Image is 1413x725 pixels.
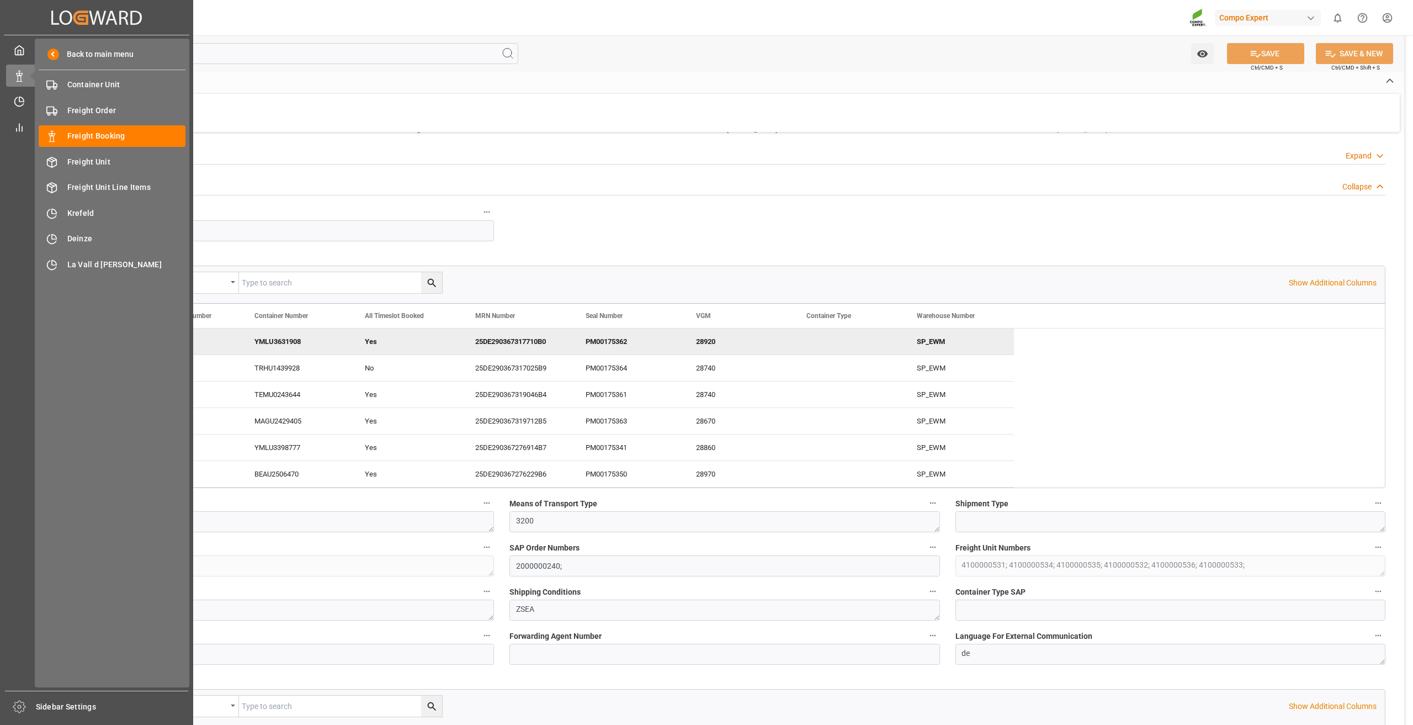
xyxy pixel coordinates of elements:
div: Press SPACE to select this row. [131,382,1014,408]
div: Press SPACE to select this row. [131,461,1014,488]
div: YMLU3631908 [241,329,352,354]
span: Shipment Type [955,498,1008,510]
span: Shipping Conditions [509,586,581,598]
span: Freight Unit [67,156,186,168]
span: Sidebar Settings [36,701,189,713]
a: My Reports [6,116,187,137]
div: SP_EWM [904,355,1014,381]
div: PM00175363 [572,408,683,434]
span: All Timeslot Booked [365,312,424,320]
button: Forwarding Agent Number [926,628,940,643]
span: Freight Order [67,105,186,117]
div: YMLU3398777 [241,435,352,461]
button: SAP Order Numbers [926,540,940,554]
span: Means of Transport Type [509,498,597,510]
div: PM00175350 [572,461,683,487]
div: PM00175341 [572,435,683,461]
span: SAP Order Numbers [509,542,580,554]
a: My Cockpit [6,39,187,61]
span: Back to main menu [59,49,134,60]
span: Booking confirmation received [396,126,487,134]
div: No [365,356,449,381]
div: BEAU2506470 [241,461,352,487]
span: Warehouse Number [917,312,975,320]
div: TEMU0243644 [241,382,352,408]
span: Container Type [806,312,851,320]
span: MRN Number [475,312,515,320]
div: SP_EWM [904,382,1014,408]
a: La Vall d [PERSON_NAME] [39,253,185,275]
div: Expand [1346,150,1372,162]
div: Yes [365,435,449,461]
input: Search Fields [51,43,518,64]
div: Yes [365,382,449,408]
button: Freight Booking Number * [480,205,494,219]
span: Ctrl/CMD + S [1251,63,1283,72]
div: Press SPACE to select this row. [131,408,1014,435]
span: Krefeld [67,208,186,219]
a: Freight Order [39,99,185,121]
span: Deinze [67,233,186,245]
button: search button [421,696,442,717]
button: Order Type [480,628,494,643]
div: 28970 [683,461,793,487]
a: Deinze [39,228,185,250]
div: 28740 [683,382,793,408]
div: SP_EWM [904,435,1014,461]
button: open menu [1191,43,1214,64]
div: Collapse [1342,181,1372,193]
button: show 0 new notifications [1325,6,1350,30]
div: SP_EWM [904,329,1014,354]
div: 28670 [683,408,793,434]
div: MAGU2429405 [241,408,352,434]
button: search button [421,272,442,293]
button: Customer Purchase Order Numbers [480,540,494,554]
span: [PERSON_NAME] reached the POD [1057,126,1159,134]
span: Ctrl/CMD + Shift + S [1331,63,1380,72]
div: Press SPACE to select this row. [131,435,1014,461]
div: PM00175361 [572,382,683,408]
button: open menu [156,696,239,717]
div: Compo Expert [1215,10,1321,26]
textarea: 3200 [509,511,939,532]
div: 28920 [683,329,793,354]
span: VGM [696,312,711,320]
div: Yes [365,462,449,487]
div: Yes [365,329,449,354]
a: Freight Unit Line Items [39,177,185,198]
div: 28740 [683,355,793,381]
button: Shipping Type [480,496,494,510]
div: 25DE290367317025B9 [462,355,572,381]
a: Container Unit [39,74,185,96]
button: SAVE [1227,43,1304,64]
textarea: ZSEA [64,511,494,532]
a: Freight Unit [39,151,185,172]
span: Seal Number [586,312,623,320]
p: Show Additional Columns [1289,701,1377,712]
div: PM00175364 [572,355,683,381]
input: Type to search [239,272,442,293]
div: TRHU1439928 [241,355,352,381]
button: Shipment Type [1371,496,1385,510]
div: Press SPACE to select this row. [131,355,1014,382]
button: Shipping Conditions [926,584,940,599]
span: Forwarding Agent Number [509,631,602,642]
span: Language For External Communication [955,631,1092,642]
div: 25DE290367319046B4 [462,382,572,408]
div: 25DE290367319712B5 [462,408,572,434]
div: SP_EWM [904,461,1014,487]
textarea: de [955,644,1385,665]
span: [PERSON_NAME] left the POL [727,126,813,134]
div: 25DE290367317710B0 [462,329,572,354]
button: Language For External Communication [1371,628,1385,643]
a: Krefeld [39,202,185,224]
span: Freight Booking [67,130,186,142]
div: 28860 [683,435,793,461]
input: Type to search [239,696,442,717]
p: Show Additional Columns [1289,277,1377,289]
button: Transportation Planning Point [480,584,494,599]
div: Yes [365,409,449,434]
span: Freight Unit Line Items [67,182,186,193]
button: Help Center [1350,6,1375,30]
button: Freight Unit Numbers [1371,540,1385,554]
